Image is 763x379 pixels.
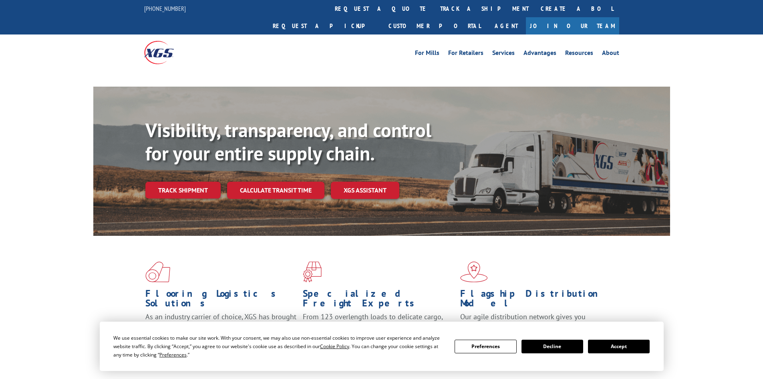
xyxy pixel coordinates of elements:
a: Join Our Team [526,17,619,34]
h1: Flagship Distribution Model [460,289,612,312]
a: Advantages [523,50,556,59]
h1: Flooring Logistics Solutions [145,289,297,312]
span: Preferences [159,351,187,358]
span: As an industry carrier of choice, XGS has brought innovation and dedication to flooring logistics... [145,312,296,340]
a: Calculate transit time [227,182,324,199]
img: xgs-icon-total-supply-chain-intelligence-red [145,261,170,282]
a: Customer Portal [383,17,487,34]
span: Cookie Policy [320,343,349,350]
img: xgs-icon-focused-on-flooring-red [303,261,322,282]
img: xgs-icon-flagship-distribution-model-red [460,261,488,282]
div: Cookie Consent Prompt [100,322,664,371]
button: Decline [521,340,583,353]
div: We use essential cookies to make our site work. With your consent, we may also use non-essential ... [113,334,445,359]
a: Track shipment [145,182,221,199]
a: Agent [487,17,526,34]
a: For Retailers [448,50,483,59]
a: Services [492,50,515,59]
p: From 123 overlength loads to delicate cargo, our experienced staff knows the best way to move you... [303,312,454,348]
a: For Mills [415,50,439,59]
a: Resources [565,50,593,59]
a: XGS ASSISTANT [331,182,399,199]
button: Preferences [455,340,516,353]
b: Visibility, transparency, and control for your entire supply chain. [145,118,431,166]
span: Our agile distribution network gives you nationwide inventory management on demand. [460,312,608,331]
a: About [602,50,619,59]
h1: Specialized Freight Experts [303,289,454,312]
button: Accept [588,340,650,353]
a: Request a pickup [267,17,383,34]
a: [PHONE_NUMBER] [144,4,186,12]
